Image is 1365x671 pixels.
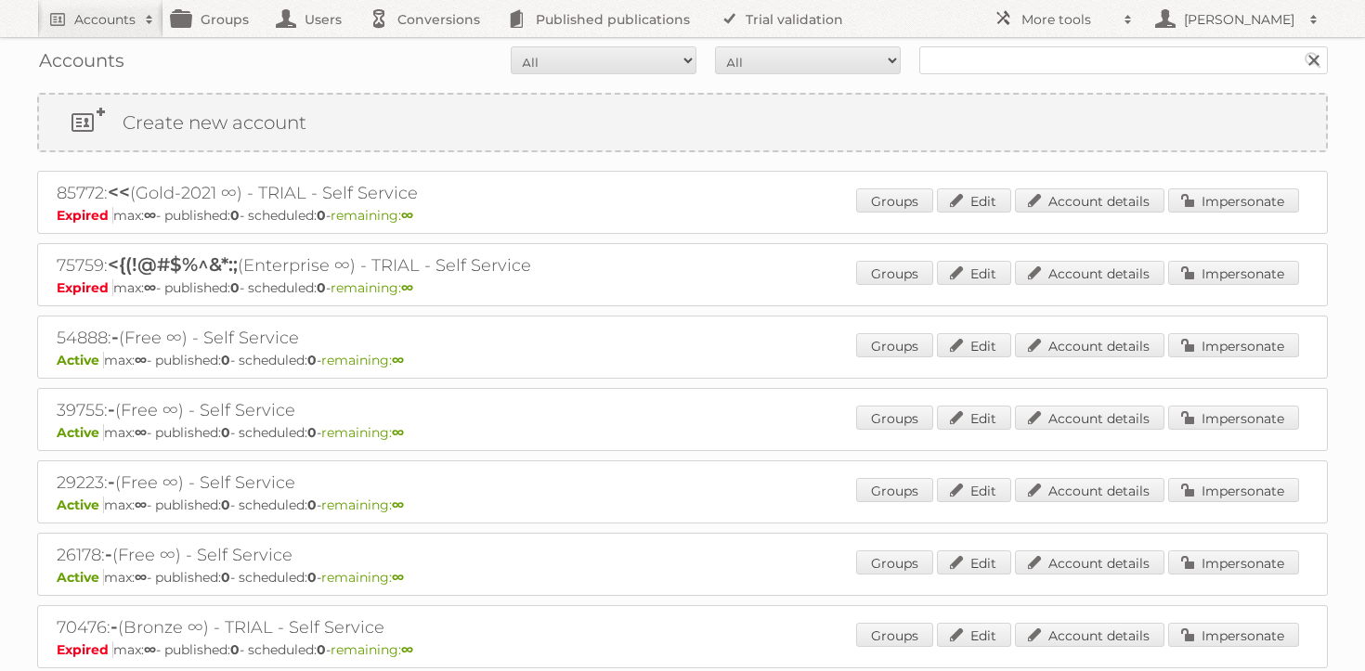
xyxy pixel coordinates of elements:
h2: 75759: (Enterprise ∞) - TRIAL - Self Service [57,253,707,277]
span: remaining: [331,641,413,658]
span: Active [57,497,104,513]
span: remaining: [331,279,413,296]
span: remaining: [331,207,413,224]
span: Active [57,569,104,586]
strong: 0 [317,207,326,224]
strong: 0 [307,424,317,441]
h2: 54888: (Free ∞) - Self Service [57,326,707,350]
strong: 0 [230,279,240,296]
a: Edit [937,261,1011,285]
strong: 0 [221,352,230,368]
span: - [111,326,119,348]
h2: 70476: (Bronze ∞) - TRIAL - Self Service [57,615,707,639]
h2: Accounts [74,10,136,29]
strong: 0 [230,641,240,658]
strong: 0 [221,569,230,586]
span: Expired [57,279,113,296]
strong: 0 [230,207,240,224]
span: Expired [57,641,113,658]
strong: ∞ [144,641,156,658]
a: Groups [856,550,933,574]
p: max: - published: - scheduled: - [57,279,1308,296]
a: Account details [1015,261,1164,285]
h2: More tools [1021,10,1114,29]
a: Groups [856,406,933,430]
span: - [105,543,112,565]
a: Account details [1015,478,1164,502]
strong: ∞ [392,352,404,368]
strong: ∞ [135,352,147,368]
a: Groups [856,188,933,213]
strong: ∞ [401,207,413,224]
a: Edit [937,550,1011,574]
p: max: - published: - scheduled: - [57,207,1308,224]
span: <{(!@#$%^&*:; [108,253,238,276]
a: Edit [937,406,1011,430]
span: - [108,398,115,420]
strong: 0 [221,424,230,441]
a: Account details [1015,188,1164,213]
strong: 0 [307,569,317,586]
a: Edit [937,478,1011,502]
a: Impersonate [1168,188,1299,213]
strong: ∞ [144,207,156,224]
h2: [PERSON_NAME] [1179,10,1300,29]
strong: 0 [307,352,317,368]
a: Groups [856,261,933,285]
a: Account details [1015,623,1164,647]
a: Create new account [39,95,1326,150]
strong: ∞ [135,497,147,513]
a: Account details [1015,550,1164,574]
h2: 29223: (Free ∞) - Self Service [57,471,707,495]
a: Account details [1015,406,1164,430]
a: Impersonate [1168,406,1299,430]
a: Impersonate [1168,478,1299,502]
strong: 0 [317,279,326,296]
p: max: - published: - scheduled: - [57,497,1308,513]
strong: 0 [221,497,230,513]
span: Active [57,352,104,368]
strong: 0 [317,641,326,658]
span: Expired [57,207,113,224]
span: remaining: [321,569,404,586]
strong: ∞ [135,569,147,586]
strong: ∞ [401,641,413,658]
span: remaining: [321,497,404,513]
a: Groups [856,478,933,502]
a: Edit [937,333,1011,357]
span: << [108,181,130,203]
strong: 0 [307,497,317,513]
a: Impersonate [1168,261,1299,285]
span: remaining: [321,352,404,368]
p: max: - published: - scheduled: - [57,424,1308,441]
a: Groups [856,333,933,357]
span: Active [57,424,104,441]
a: Impersonate [1168,550,1299,574]
span: remaining: [321,424,404,441]
strong: ∞ [144,279,156,296]
p: max: - published: - scheduled: - [57,569,1308,586]
h2: 39755: (Free ∞) - Self Service [57,398,707,422]
strong: ∞ [392,424,404,441]
a: Edit [937,188,1011,213]
p: max: - published: - scheduled: - [57,352,1308,368]
span: - [108,471,115,493]
strong: ∞ [392,497,404,513]
a: Edit [937,623,1011,647]
p: max: - published: - scheduled: - [57,641,1308,658]
a: Impersonate [1168,333,1299,357]
strong: ∞ [401,279,413,296]
span: - [110,615,118,638]
h2: 26178: (Free ∞) - Self Service [57,543,707,567]
h2: 85772: (Gold-2021 ∞) - TRIAL - Self Service [57,181,707,205]
a: Account details [1015,333,1164,357]
input: Search [1299,46,1327,74]
a: Groups [856,623,933,647]
strong: ∞ [392,569,404,586]
strong: ∞ [135,424,147,441]
a: Impersonate [1168,623,1299,647]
